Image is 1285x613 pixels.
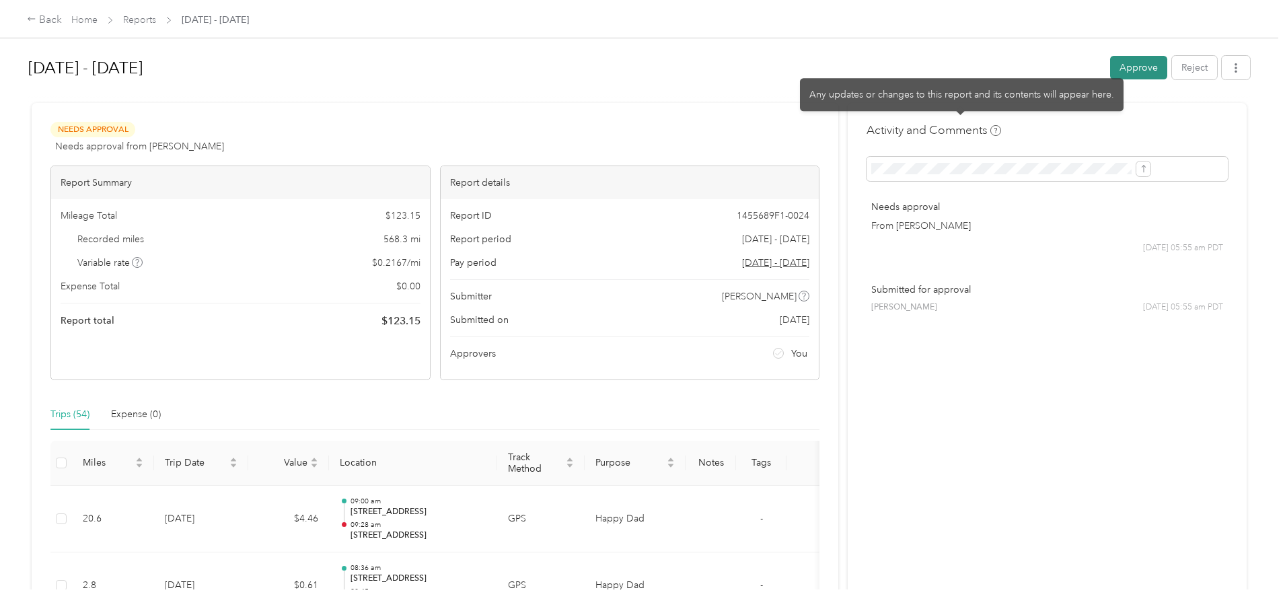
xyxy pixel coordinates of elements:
[450,289,492,303] span: Submitter
[1210,538,1285,613] iframe: Everlance-gr Chat Button Frame
[154,486,248,553] td: [DATE]
[372,256,420,270] span: $ 0.2167 / mi
[450,347,496,361] span: Approvers
[28,52,1101,84] h1: Aug 1 - 31, 2025
[165,457,227,468] span: Trip Date
[71,14,98,26] a: Home
[871,283,1223,297] p: Submitted for approval
[248,441,329,486] th: Value
[595,457,664,468] span: Purpose
[50,407,89,422] div: Trips (54)
[111,407,161,422] div: Expense (0)
[566,462,574,470] span: caret-down
[351,530,486,542] p: [STREET_ADDRESS]
[585,486,686,553] td: Happy Dad
[450,313,509,327] span: Submitted on
[450,209,492,223] span: Report ID
[135,462,143,470] span: caret-down
[742,256,809,270] span: Go to pay period
[686,441,736,486] th: Notes
[61,209,117,223] span: Mileage Total
[737,209,809,223] span: 1455689F1-0024
[72,441,154,486] th: Miles
[229,462,237,470] span: caret-down
[51,166,430,199] div: Report Summary
[742,232,809,246] span: [DATE] - [DATE]
[248,486,329,553] td: $4.46
[780,313,809,327] span: [DATE]
[351,573,486,585] p: [STREET_ADDRESS]
[383,232,420,246] span: 568.3 mi
[229,456,237,464] span: caret-up
[123,14,156,26] a: Reports
[182,13,249,27] span: [DATE] - [DATE]
[385,209,420,223] span: $ 123.15
[871,301,937,314] span: [PERSON_NAME]
[508,452,563,474] span: Track Method
[871,219,1223,233] p: From [PERSON_NAME]
[61,279,120,293] span: Expense Total
[722,289,797,303] span: [PERSON_NAME]
[351,587,486,596] p: 08:45 am
[1143,301,1223,314] span: [DATE] 05:55 am PDT
[55,139,224,153] span: Needs approval from [PERSON_NAME]
[154,441,248,486] th: Trip Date
[83,457,133,468] span: Miles
[381,313,420,329] span: $ 123.15
[441,166,819,199] div: Report details
[585,441,686,486] th: Purpose
[351,506,486,518] p: [STREET_ADDRESS]
[77,256,143,270] span: Variable rate
[50,122,135,137] span: Needs Approval
[800,78,1124,111] div: Any updates or changes to this report and its contents will appear here.
[351,497,486,506] p: 09:00 am
[310,456,318,464] span: caret-up
[135,456,143,464] span: caret-up
[497,486,585,553] td: GPS
[566,456,574,464] span: caret-up
[497,441,585,486] th: Track Method
[259,457,307,468] span: Value
[760,513,763,524] span: -
[27,12,62,28] div: Back
[1143,242,1223,254] span: [DATE] 05:55 am PDT
[667,456,675,464] span: caret-up
[450,256,497,270] span: Pay period
[450,232,511,246] span: Report period
[351,520,486,530] p: 09:28 am
[61,314,114,328] span: Report total
[667,462,675,470] span: caret-down
[396,279,420,293] span: $ 0.00
[72,486,154,553] td: 20.6
[1110,56,1167,79] button: Approve
[760,579,763,591] span: -
[867,122,1001,139] h4: Activity and Comments
[351,563,486,573] p: 08:36 am
[736,441,786,486] th: Tags
[77,232,144,246] span: Recorded miles
[329,441,497,486] th: Location
[871,200,1223,214] p: Needs approval
[310,462,318,470] span: caret-down
[791,347,807,361] span: You
[1172,56,1217,79] button: Reject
